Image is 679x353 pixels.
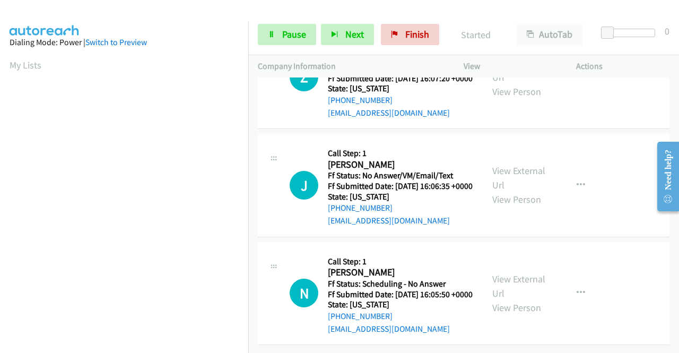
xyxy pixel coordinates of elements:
h5: Ff Submitted Date: [DATE] 16:06:35 +0000 [328,181,473,192]
a: [PHONE_NUMBER] [328,203,393,213]
span: Pause [282,28,306,40]
a: [EMAIL_ADDRESS][DOMAIN_NAME] [328,216,450,226]
h5: Call Step: 1 [328,256,473,267]
h5: Ff Submitted Date: [DATE] 16:07:20 +0000 [328,73,473,84]
p: Started [454,28,498,42]
h5: State: [US_STATE] [328,83,473,94]
h1: J [290,171,318,200]
a: View External Url [492,57,545,83]
div: The call is yet to be attempted [290,279,318,307]
p: View [464,60,557,73]
span: Next [345,28,364,40]
h5: Ff Status: No Answer/VM/Email/Text [328,170,473,181]
a: Finish [381,24,439,45]
div: Dialing Mode: Power | [10,36,239,49]
div: Delay between calls (in seconds) [606,29,655,37]
p: Company Information [258,60,445,73]
span: Finish [405,28,429,40]
a: My Lists [10,59,41,71]
a: [PHONE_NUMBER] [328,311,393,321]
a: [PHONE_NUMBER] [328,95,393,105]
a: Pause [258,24,316,45]
h1: N [290,279,318,307]
h1: Z [290,63,318,91]
h2: [PERSON_NAME] [328,266,469,279]
p: Actions [576,60,669,73]
a: Switch to Preview [85,37,147,47]
h5: State: [US_STATE] [328,299,473,310]
h5: Ff Status: Scheduling - No Answer [328,279,473,289]
a: View Person [492,302,541,314]
h5: State: [US_STATE] [328,192,473,202]
h5: Ff Submitted Date: [DATE] 16:05:50 +0000 [328,289,473,300]
iframe: Resource Center [649,134,679,219]
div: 0 [665,24,669,38]
a: [EMAIL_ADDRESS][DOMAIN_NAME] [328,108,450,118]
div: The call is yet to be attempted [290,171,318,200]
button: Next [321,24,374,45]
a: View Person [492,193,541,205]
div: The call is yet to be attempted [290,63,318,91]
button: AutoTab [517,24,582,45]
a: View External Url [492,165,545,191]
a: [EMAIL_ADDRESS][DOMAIN_NAME] [328,324,450,334]
h2: [PERSON_NAME] [328,159,469,171]
a: View External Url [492,273,545,299]
h5: Call Step: 1 [328,148,473,159]
a: View Person [492,85,541,98]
